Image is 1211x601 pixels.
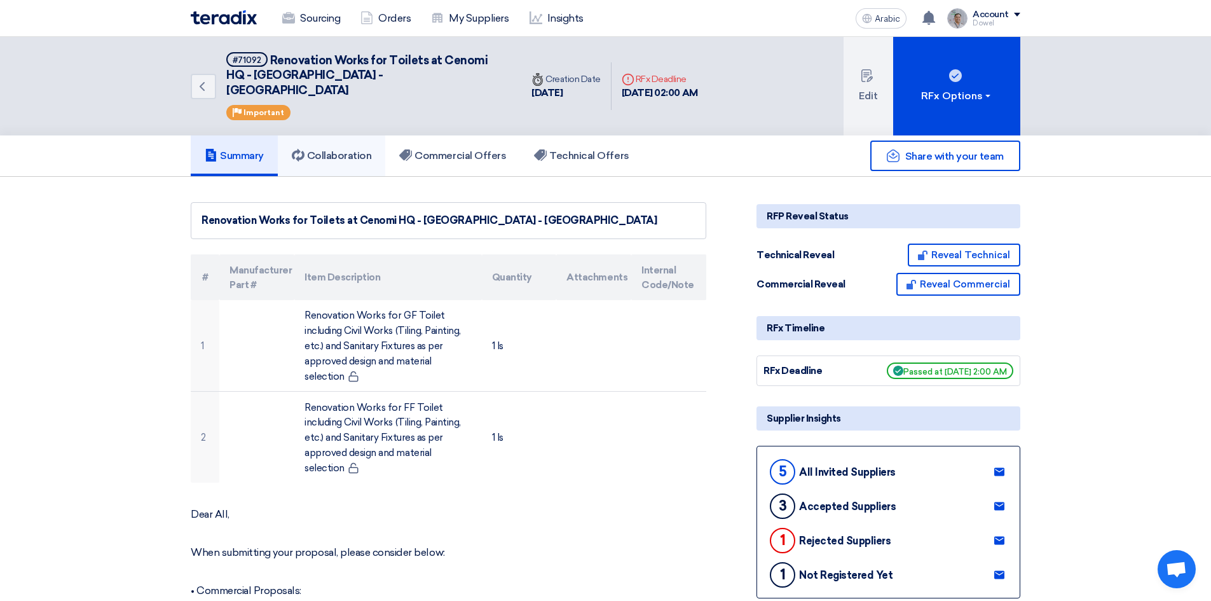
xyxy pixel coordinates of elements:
[385,135,520,176] a: Commercial Offers
[896,273,1020,296] button: Reveal Commercial
[756,249,834,261] font: Technical Reveal
[767,322,824,334] font: RFx Timeline
[566,272,627,283] font: Attachments
[519,4,594,32] a: Insights
[272,4,350,32] a: Sourcing
[856,8,907,29] button: Arabic
[780,532,786,549] font: 1
[893,37,1020,135] button: RFx Options
[622,87,698,99] font: [DATE] 02:00 AM
[947,8,968,29] img: IMG_1753965247717.jpg
[780,566,786,583] font: 1
[378,12,411,24] font: Orders
[875,13,900,24] font: Arabic
[973,19,994,27] font: Dowel
[307,149,372,162] font: Collaboration
[243,108,284,117] font: Important
[767,211,849,222] font: RFP Reveal Status
[449,12,509,24] font: My Suppliers
[756,279,845,290] font: Commercial Reveal
[191,508,229,520] font: Dear All,
[191,135,278,176] a: Summary
[931,249,1010,261] font: Reveal Technical
[226,52,506,98] h5: Renovation Works for Toilets at Cenomi HQ - U Walk - Riyadh
[414,149,506,162] font: Commercial Offers
[547,12,584,24] font: Insights
[549,149,629,162] font: Technical Offers
[201,340,204,352] font: 1
[920,279,1010,290] font: Reveal Commercial
[350,4,421,32] a: Orders
[905,150,1004,162] font: Share with your team
[531,87,563,99] font: [DATE]
[191,584,301,597] font: • Commercial Proposals:
[191,546,445,558] font: When submitting your proposal, please consider below:
[520,135,643,176] a: Technical Offers
[799,569,893,581] font: Not Registered Yet
[304,272,380,283] font: Item Description
[492,432,503,443] font: 1 ls
[779,497,787,515] font: 3
[492,340,503,352] font: 1 ls
[767,413,841,424] font: Supplier Insights
[799,466,896,478] font: All Invited Suppliers
[844,37,893,135] button: Edit
[304,401,461,474] font: Renovation Works for FF Toilet including Civil Works (Tiling, Painting, etc.) and Sanitary Fixtur...
[300,12,340,24] font: Sourcing
[278,135,386,176] a: Collaboration
[641,264,694,291] font: Internal Code/Note
[233,55,261,65] font: #71092
[304,310,461,382] font: Renovation Works for GF Toilet including Civil Works (Tiling, Painting, etc.) and Sanitary Fixtur...
[229,264,292,291] font: Manufacturer Part #
[636,74,687,85] font: RFx Deadline
[973,9,1009,20] font: Account
[903,367,1007,376] font: Passed at [DATE] 2:00 AM
[226,53,488,97] font: Renovation Works for Toilets at Cenomi HQ - [GEOGRAPHIC_DATA] - [GEOGRAPHIC_DATA]
[908,244,1020,266] button: Reveal Technical
[492,272,532,283] font: Quantity
[191,10,257,25] img: Teradix logo
[201,432,206,443] font: 2
[921,90,983,102] font: RFx Options
[421,4,519,32] a: My Suppliers
[202,272,209,283] font: #
[799,501,896,513] font: Accepted Suppliers
[763,365,822,376] font: RFx Deadline
[1158,550,1196,588] a: Open chat
[202,214,657,226] font: Renovation Works for Toilets at Cenomi HQ - [GEOGRAPHIC_DATA] - [GEOGRAPHIC_DATA]
[779,463,787,480] font: 5
[545,74,601,85] font: Creation Date
[799,535,891,547] font: Rejected Suppliers
[859,90,878,102] font: Edit
[220,149,264,162] font: Summary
